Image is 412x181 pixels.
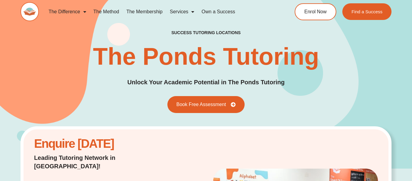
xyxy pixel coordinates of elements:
h2: success tutoring locations [171,30,241,35]
a: Book Free Assessment [167,96,245,113]
a: Enrol Now [295,3,336,20]
p: Unlock Your Academic Potential in The Ponds Tutoring [127,78,285,87]
h2: Enquire [DATE] [34,140,156,147]
a: Find a Success [342,3,391,20]
span: Enrol Now [304,9,327,14]
a: The Difference [45,5,90,19]
span: Book Free Assessment [176,102,226,107]
h2: The Ponds Tutoring [93,44,319,69]
span: Find a Success [351,9,382,14]
a: The Membership [123,5,166,19]
p: Leading Tutoring Network in [GEOGRAPHIC_DATA]! [34,154,156,170]
a: Own a Success [198,5,239,19]
a: The Method [90,5,123,19]
a: Services [166,5,198,19]
nav: Menu [45,5,274,19]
